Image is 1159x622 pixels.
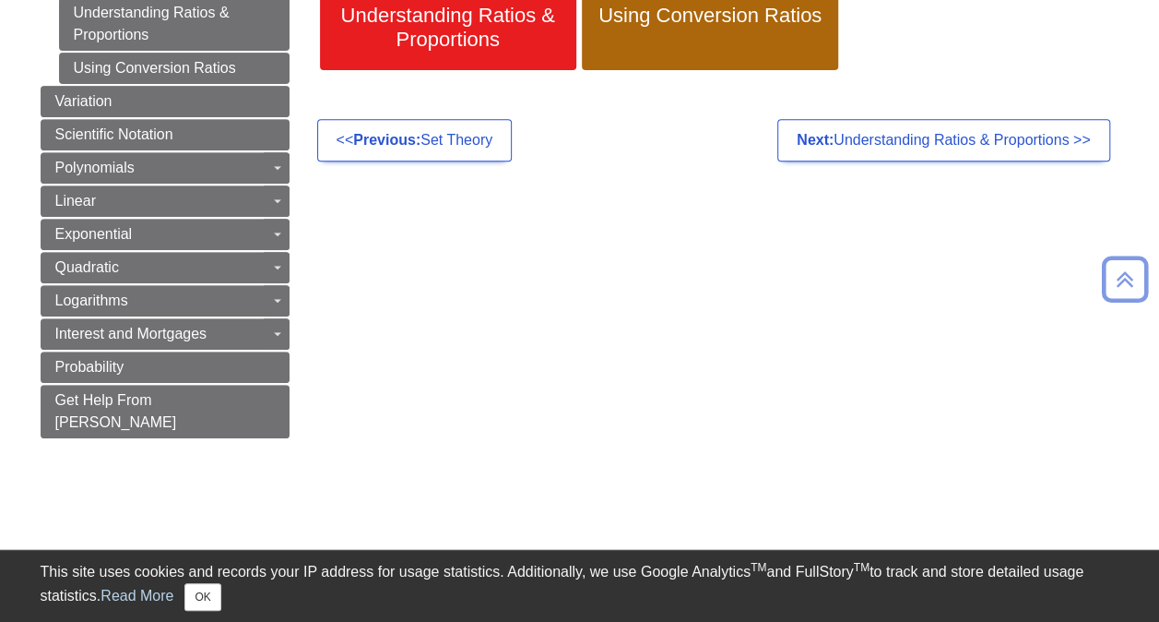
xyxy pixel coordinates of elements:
[41,318,290,350] a: Interest and Mortgages
[1095,267,1154,292] a: Back to Top
[777,119,1109,161] a: Next:Understanding Ratios & Proportions >>
[55,226,133,242] span: Exponential
[334,4,562,52] span: Understanding Ratios & Proportions
[59,53,290,84] a: Using Conversion Ratios
[41,152,290,184] a: Polynomials
[184,583,220,611] button: Close
[101,588,173,604] a: Read More
[41,561,1119,611] div: This site uses cookies and records your IP address for usage statistics. Additionally, we use Goo...
[55,326,207,341] span: Interest and Mortgages
[55,93,112,109] span: Variation
[41,285,290,317] a: Logarithms
[55,392,177,430] span: Get Help From [PERSON_NAME]
[751,561,766,574] sup: TM
[41,352,290,383] a: Probability
[55,359,124,375] span: Probability
[41,252,290,283] a: Quadratic
[41,219,290,250] a: Exponential
[854,561,869,574] sup: TM
[55,293,128,308] span: Logarithms
[353,132,420,148] strong: Previous:
[317,119,513,161] a: <<Previous:Set Theory
[55,126,173,142] span: Scientific Notation
[55,259,119,275] span: Quadratic
[55,193,96,209] span: Linear
[41,119,290,150] a: Scientific Notation
[41,86,290,117] a: Variation
[596,4,824,28] span: Using Conversion Ratios
[797,132,834,148] strong: Next:
[55,160,135,175] span: Polynomials
[41,385,290,438] a: Get Help From [PERSON_NAME]
[41,185,290,217] a: Linear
